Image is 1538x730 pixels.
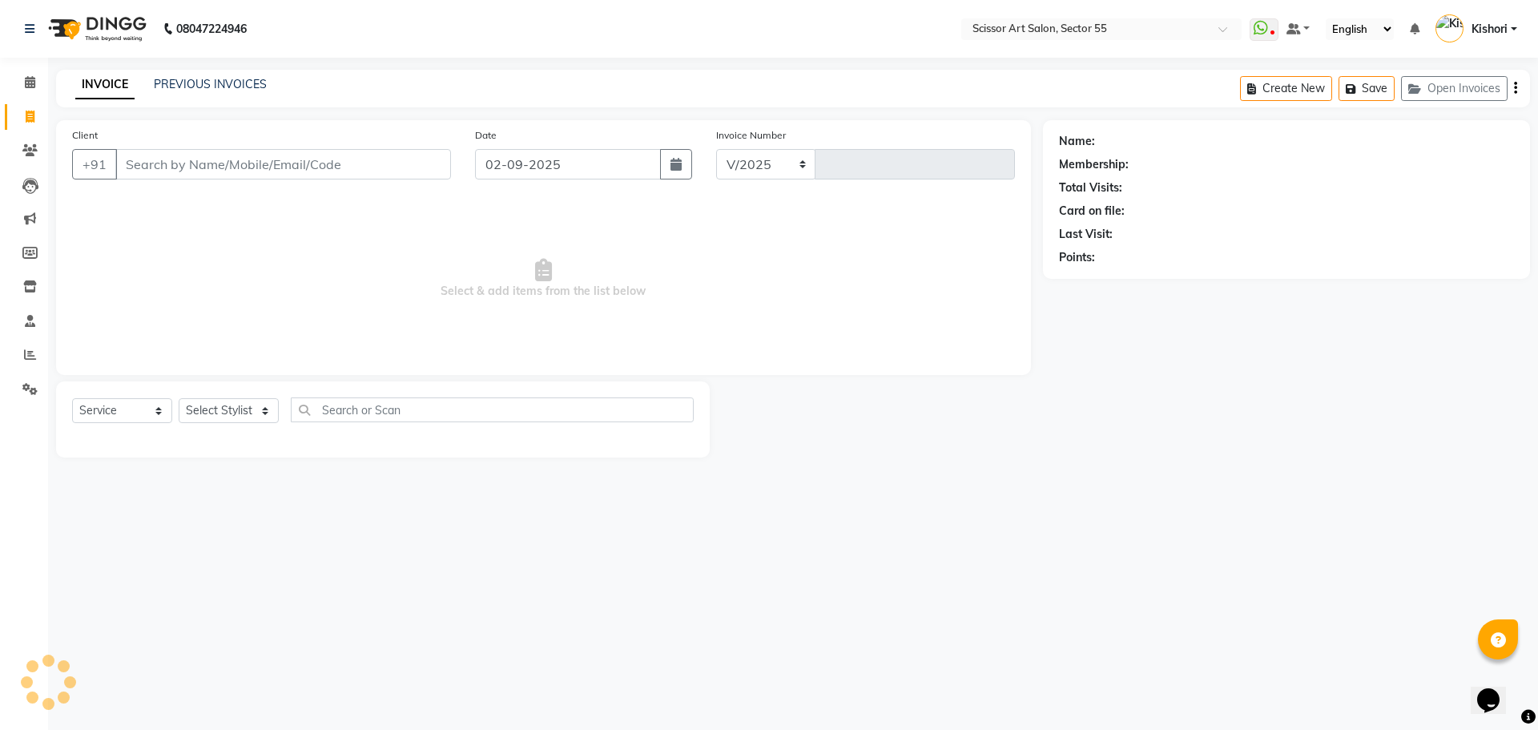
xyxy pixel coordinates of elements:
[1059,179,1122,196] div: Total Visits:
[75,71,135,99] a: INVOICE
[1059,203,1125,220] div: Card on file:
[1401,76,1508,101] button: Open Invoices
[72,199,1015,359] span: Select & add items from the list below
[1059,249,1095,266] div: Points:
[72,149,117,179] button: +91
[1472,21,1508,38] span: Kishori
[154,77,267,91] a: PREVIOUS INVOICES
[41,6,151,51] img: logo
[72,128,98,143] label: Client
[1471,666,1522,714] iframe: chat widget
[1240,76,1332,101] button: Create New
[1059,156,1129,173] div: Membership:
[1435,14,1464,42] img: Kishori
[1059,133,1095,150] div: Name:
[1059,226,1113,243] div: Last Visit:
[115,149,451,179] input: Search by Name/Mobile/Email/Code
[1339,76,1395,101] button: Save
[176,6,247,51] b: 08047224946
[291,397,694,422] input: Search or Scan
[716,128,786,143] label: Invoice Number
[475,128,497,143] label: Date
